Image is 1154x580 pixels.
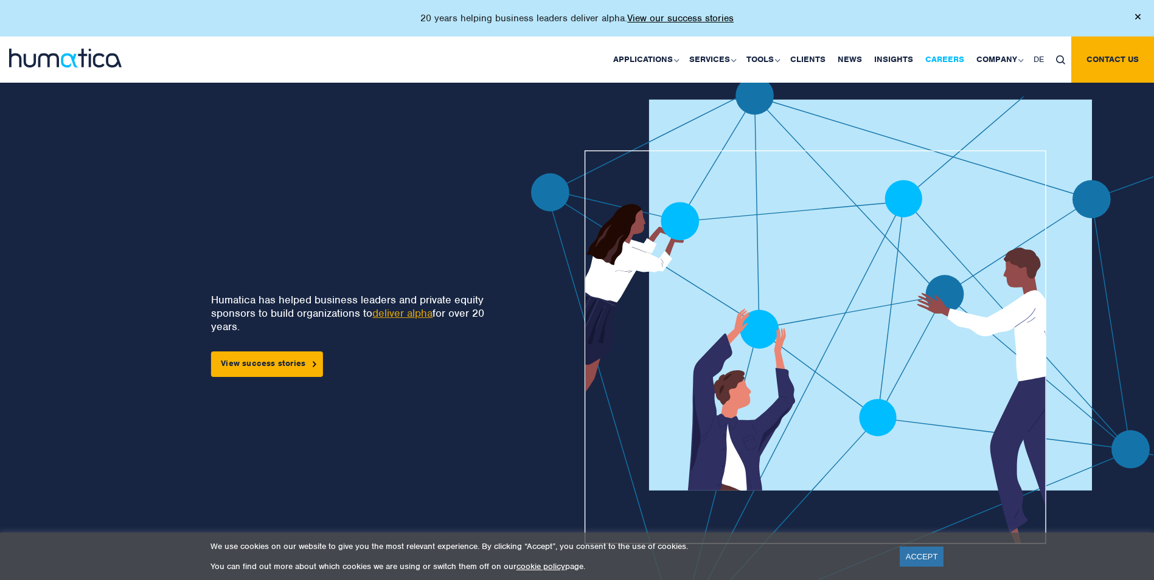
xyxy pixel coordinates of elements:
[900,547,944,567] a: ACCEPT
[607,36,683,83] a: Applications
[9,49,122,67] img: logo
[1071,36,1154,83] a: Contact us
[1027,36,1050,83] a: DE
[919,36,970,83] a: Careers
[211,293,492,333] p: Humatica has helped business leaders and private equity sponsors to build organizations to for ov...
[740,36,784,83] a: Tools
[420,12,734,24] p: 20 years helping business leaders deliver alpha.
[211,351,323,377] a: View success stories
[516,561,565,571] a: cookie policy
[1034,54,1044,64] span: DE
[1056,55,1065,64] img: search_icon
[210,541,885,551] p: We use cookies on our website to give you the most relevant experience. By clicking “Accept”, you...
[210,561,885,571] p: You can find out more about which cookies we are using or switch them off on our page.
[627,12,734,24] a: View our success stories
[970,36,1027,83] a: Company
[784,36,832,83] a: Clients
[832,36,868,83] a: News
[868,36,919,83] a: Insights
[372,306,433,320] a: deliver alpha
[683,36,740,83] a: Services
[313,361,316,367] img: arrowicon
